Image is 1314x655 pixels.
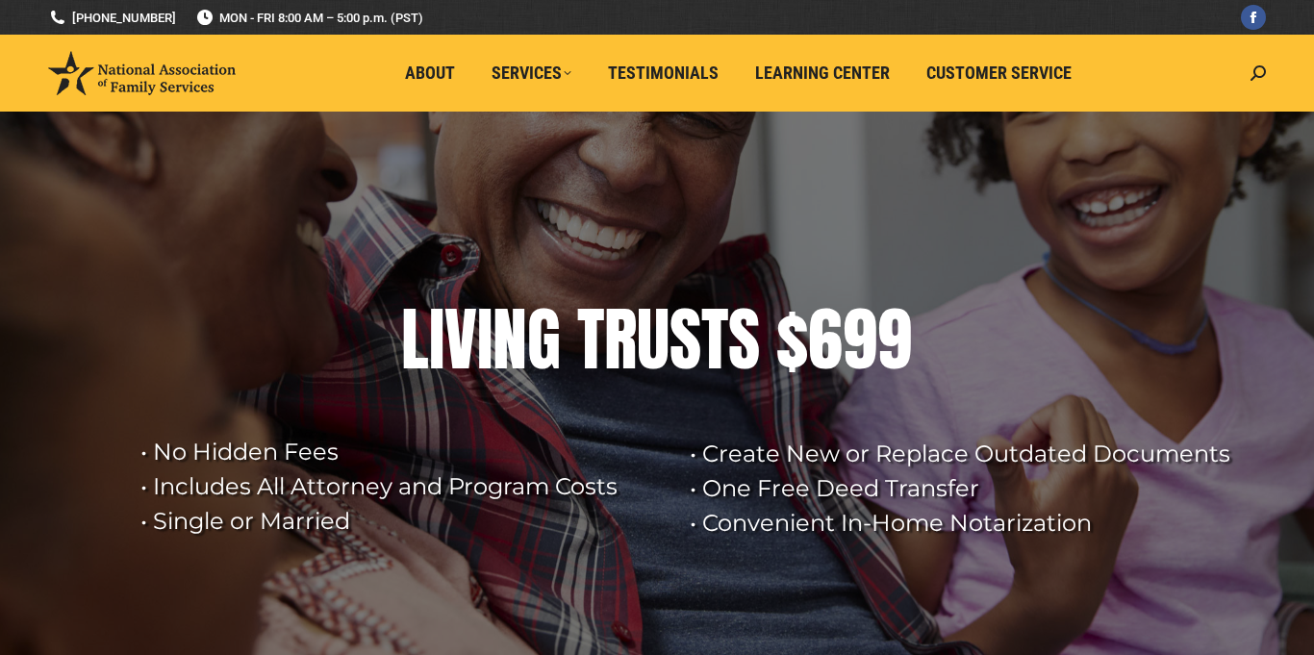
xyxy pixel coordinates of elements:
[808,301,843,378] div: 6
[527,301,561,378] div: G
[604,301,637,378] div: R
[444,301,477,378] div: V
[195,9,423,27] span: MON - FRI 8:00 AM – 5:00 p.m. (PST)
[776,301,808,378] div: $
[392,55,468,91] a: About
[877,301,912,378] div: 9
[637,301,670,378] div: U
[755,63,890,84] span: Learning Center
[401,301,429,378] div: L
[477,301,493,378] div: I
[492,63,571,84] span: Services
[742,55,903,91] a: Learning Center
[429,301,444,378] div: I
[493,301,527,378] div: N
[594,55,732,91] a: Testimonials
[405,63,455,84] span: About
[1241,5,1266,30] a: Facebook page opens in new window
[608,63,719,84] span: Testimonials
[670,301,701,378] div: S
[48,9,176,27] a: [PHONE_NUMBER]
[728,301,760,378] div: S
[140,435,666,539] rs-layer: • No Hidden Fees • Includes All Attorney and Program Costs • Single or Married
[48,51,236,95] img: National Association of Family Services
[577,301,604,378] div: T
[690,437,1248,541] rs-layer: • Create New or Replace Outdated Documents • One Free Deed Transfer • Convenient In-Home Notariza...
[926,63,1072,84] span: Customer Service
[913,55,1085,91] a: Customer Service
[701,301,728,378] div: T
[843,301,877,378] div: 9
